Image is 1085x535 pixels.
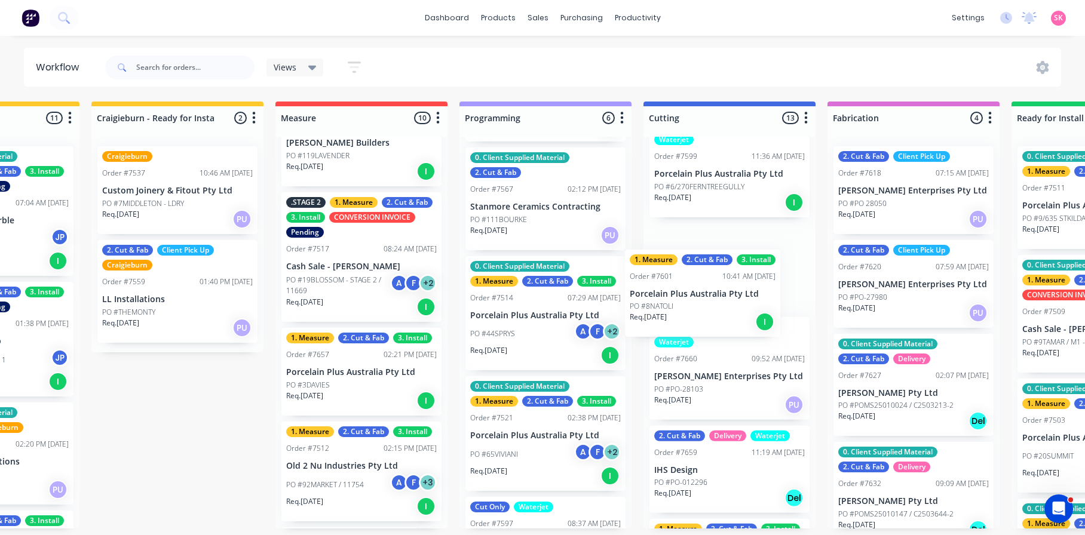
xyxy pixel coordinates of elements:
[97,112,214,124] input: Enter column name…
[36,60,85,75] div: Workflow
[833,112,951,124] input: Enter column name…
[465,112,583,124] input: Enter column name…
[782,112,799,124] span: 13
[274,61,296,73] span: Views
[46,112,63,124] span: 11
[281,112,399,124] input: Enter column name…
[475,9,522,27] div: products
[609,9,667,27] div: productivity
[22,9,39,27] img: Factory
[1054,13,1063,23] span: SK
[554,9,609,27] div: purchasing
[136,56,255,79] input: Search for orders...
[234,112,247,124] span: 2
[970,112,983,124] span: 4
[522,9,554,27] div: sales
[602,112,615,124] span: 6
[414,112,431,124] span: 10
[1044,494,1073,523] iframe: Intercom live chat
[419,9,475,27] a: dashboard
[649,112,767,124] input: Enter column name…
[946,9,991,27] div: settings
